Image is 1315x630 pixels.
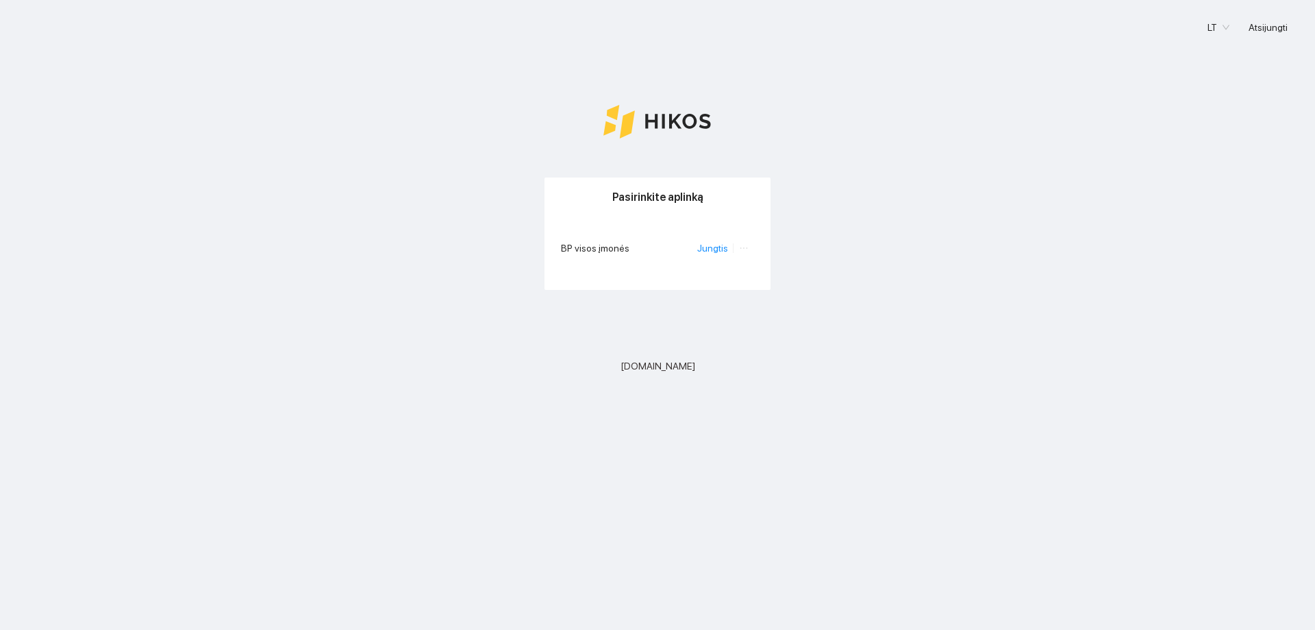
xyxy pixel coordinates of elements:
[697,243,728,254] a: Jungtis
[561,232,754,264] li: BP visos įmonės
[561,178,754,217] div: Pasirinkite aplinką
[1249,20,1288,35] span: Atsijungti
[621,359,695,374] span: [DOMAIN_NAME]
[1238,16,1299,38] button: Atsijungti
[739,243,749,253] span: ellipsis
[1207,17,1229,38] span: LT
